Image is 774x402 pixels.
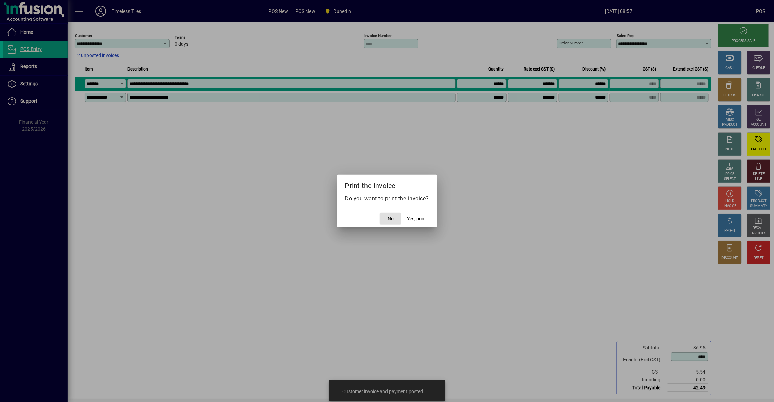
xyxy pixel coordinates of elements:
[404,213,429,225] button: Yes, print
[407,215,426,222] span: Yes, print
[337,175,437,194] h2: Print the invoice
[345,195,429,203] p: Do you want to print the invoice?
[380,213,401,225] button: No
[388,215,394,222] span: No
